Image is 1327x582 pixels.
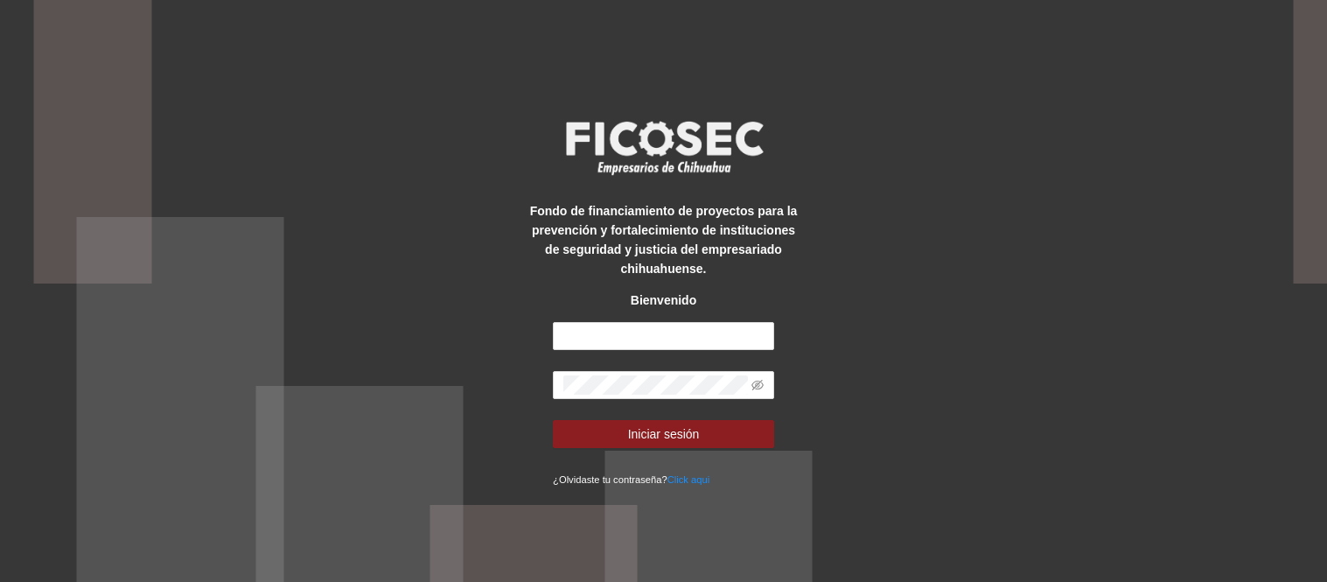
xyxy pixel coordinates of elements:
span: eye-invisible [751,379,764,391]
a: Click aqui [667,474,710,485]
button: Iniciar sesión [553,420,774,448]
strong: Bienvenido [631,293,696,307]
strong: Fondo de financiamiento de proyectos para la prevención y fortalecimiento de instituciones de seg... [530,204,798,276]
img: logo [555,116,773,180]
small: ¿Olvidaste tu contraseña? [553,474,709,485]
span: Iniciar sesión [628,424,700,444]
